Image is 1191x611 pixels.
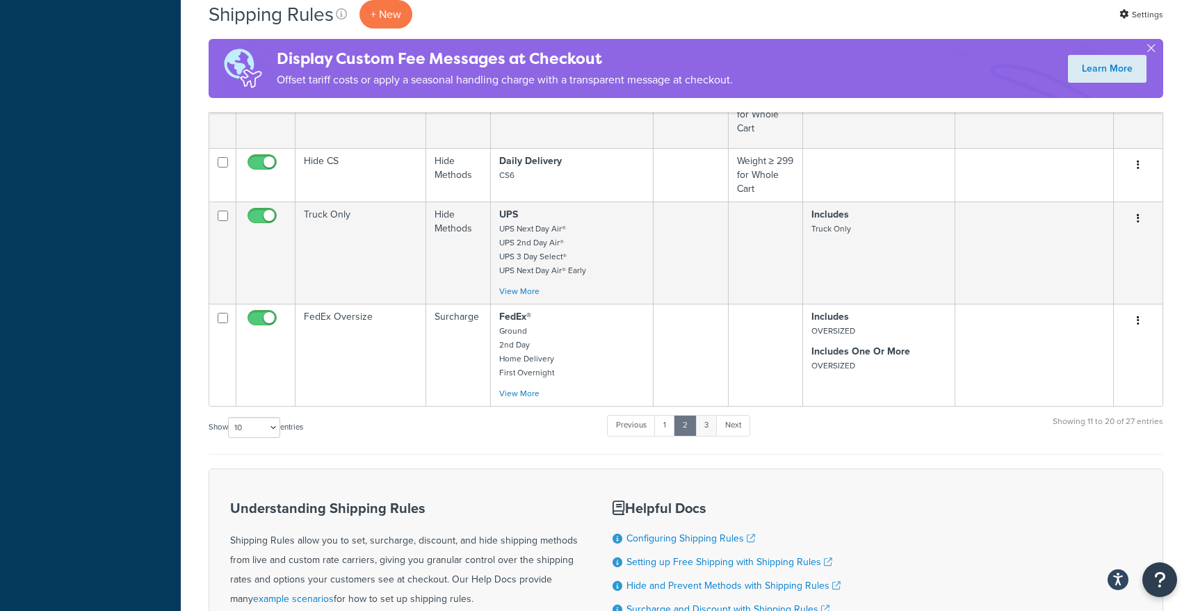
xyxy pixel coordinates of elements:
[499,207,518,222] strong: UPS
[499,325,554,379] small: Ground 2nd Day Home Delivery First Overnight
[499,285,540,298] a: View More
[230,500,578,609] div: Shipping Rules allow you to set, surcharge, discount, and hide shipping methods from live and cus...
[1068,55,1147,83] a: Learn More
[737,94,794,136] p: Weight ≤ 29 for Whole Cart
[499,309,531,324] strong: FedEx®
[811,222,851,235] small: Truck Only
[426,148,491,202] td: Hide Methods
[811,207,849,222] strong: Includes
[716,415,750,436] a: Next
[1142,562,1177,597] button: Open Resource Center
[729,148,803,202] td: Weight ≥ 299 for Whole Cart
[253,592,334,606] a: example scenarios
[295,148,426,202] td: Hide CS
[674,415,697,436] a: 2
[1119,5,1163,24] a: Settings
[654,415,675,436] a: 1
[426,202,491,304] td: Hide Methods
[209,39,277,98] img: duties-banner-06bc72dcb5fe05cb3f9472aba00be2ae8eb53ab6f0d8bb03d382ba314ac3c341.png
[811,325,855,337] small: OVERSIZED
[607,415,656,436] a: Previous
[426,304,491,406] td: Surcharge
[499,169,515,181] small: CS6
[695,415,718,436] a: 3
[626,578,841,593] a: Hide and Prevent Methods with Shipping Rules
[811,344,910,359] strong: Includes One Or More
[499,387,540,400] a: View More
[228,417,280,438] select: Showentries
[499,154,562,168] strong: Daily Delivery
[626,531,755,546] a: Configuring Shipping Rules
[1053,414,1163,443] div: Showing 11 to 20 of 27 entries
[230,500,578,516] h3: Understanding Shipping Rules
[209,417,303,438] label: Show entries
[295,202,426,304] td: Truck Only
[626,555,832,569] a: Setting up Free Shipping with Shipping Rules
[209,1,334,28] h1: Shipping Rules
[811,359,855,372] small: OVERSIZED
[811,309,849,324] strong: Includes
[277,70,733,90] p: Offset tariff costs or apply a seasonal handling charge with a transparent message at checkout.
[295,304,426,406] td: FedEx Oversize
[613,500,841,516] h3: Helpful Docs
[277,47,733,70] h4: Display Custom Fee Messages at Checkout
[499,222,586,277] small: UPS Next Day Air® UPS 2nd Day Air® UPS 3 Day Select® UPS Next Day Air® Early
